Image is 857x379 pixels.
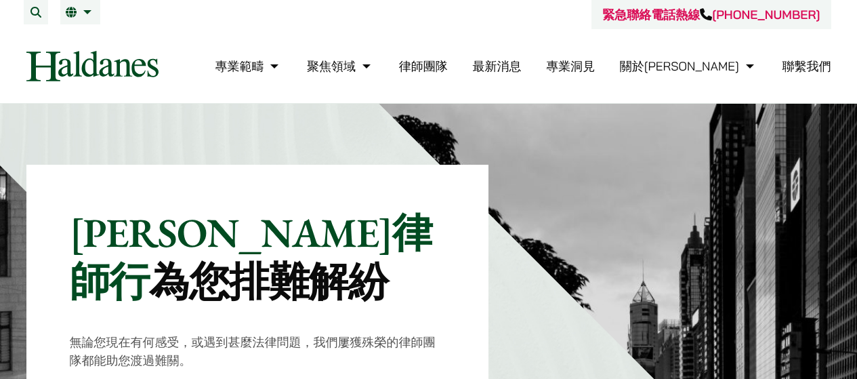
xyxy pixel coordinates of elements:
a: 最新消息 [472,58,521,74]
img: Logo of Haldanes [26,51,159,81]
p: 無論您現在有何感受，或遇到甚麼法律問題，我們屢獲殊榮的律師團隊都能助您渡過難關。 [70,333,446,370]
a: 緊急聯絡電話熱線[PHONE_NUMBER] [602,7,820,22]
p: [PERSON_NAME]律師行 [70,208,446,306]
a: 專業洞見 [546,58,595,74]
a: 聚焦領域 [307,58,374,74]
a: 關於何敦 [620,58,757,74]
a: 專業範疇 [215,58,282,74]
a: 律師團隊 [399,58,448,74]
a: 聯繫我們 [782,58,831,74]
mark: 為您排難解紛 [149,255,388,308]
a: 繁 [66,7,95,18]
